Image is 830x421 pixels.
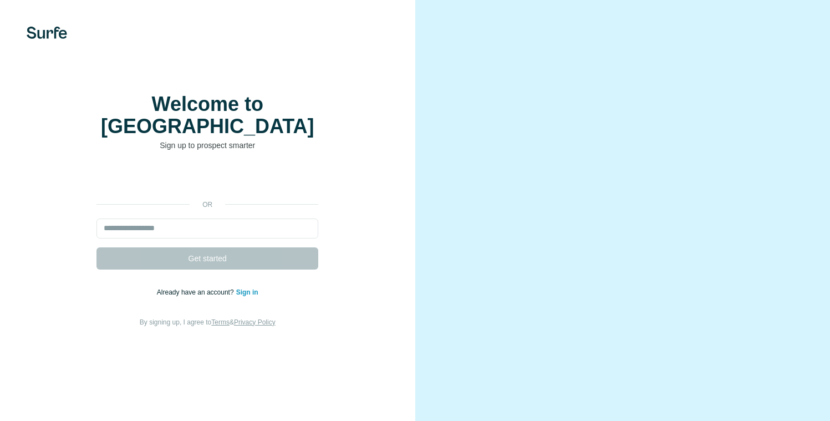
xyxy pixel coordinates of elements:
[96,140,318,151] p: Sign up to prospect smarter
[140,318,276,326] span: By signing up, I agree to &
[157,288,236,296] span: Already have an account?
[96,93,318,138] h1: Welcome to [GEOGRAPHIC_DATA]
[211,318,230,326] a: Terms
[236,288,258,296] a: Sign in
[234,318,276,326] a: Privacy Policy
[190,200,225,210] p: or
[27,27,67,39] img: Surfe's logo
[91,168,324,192] iframe: Sign in with Google Button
